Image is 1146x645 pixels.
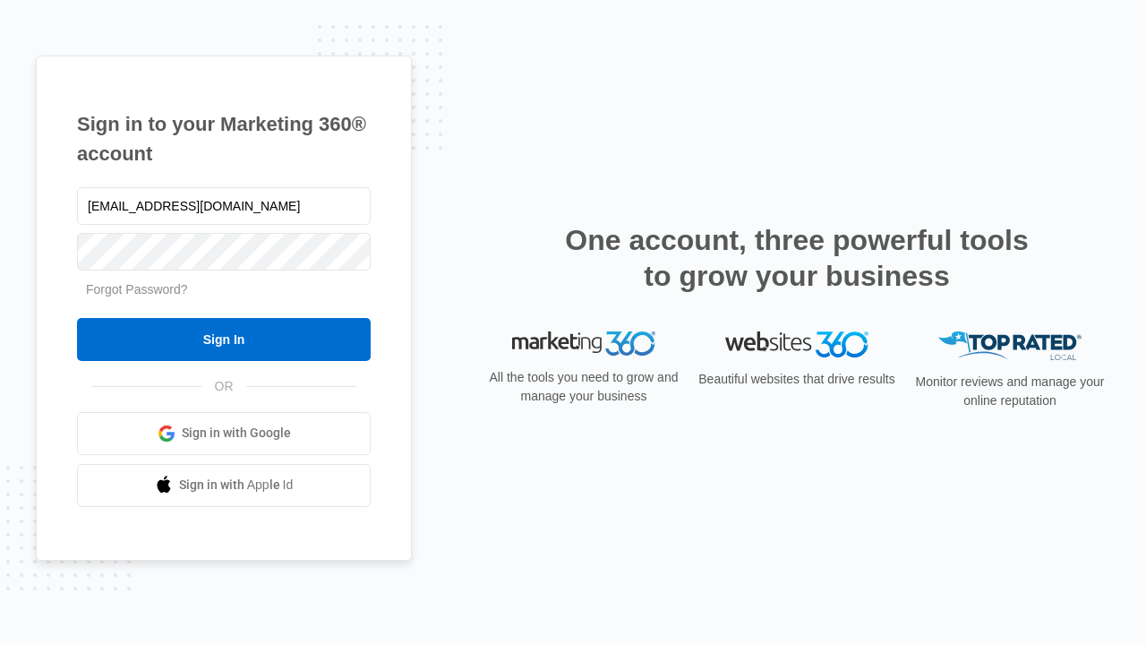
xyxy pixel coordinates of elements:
[77,412,371,455] a: Sign in with Google
[86,282,188,297] a: Forgot Password?
[77,318,371,361] input: Sign In
[560,222,1034,294] h2: One account, three powerful tools to grow your business
[77,109,371,168] h1: Sign in to your Marketing 360® account
[697,370,897,389] p: Beautiful websites that drive results
[77,464,371,507] a: Sign in with Apple Id
[725,331,868,357] img: Websites 360
[77,187,371,225] input: Email
[910,373,1110,410] p: Monitor reviews and manage your online reputation
[938,331,1082,361] img: Top Rated Local
[182,424,291,443] span: Sign in with Google
[483,368,684,406] p: All the tools you need to grow and manage your business
[202,377,246,396] span: OR
[512,331,655,357] img: Marketing 360
[179,476,294,494] span: Sign in with Apple Id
